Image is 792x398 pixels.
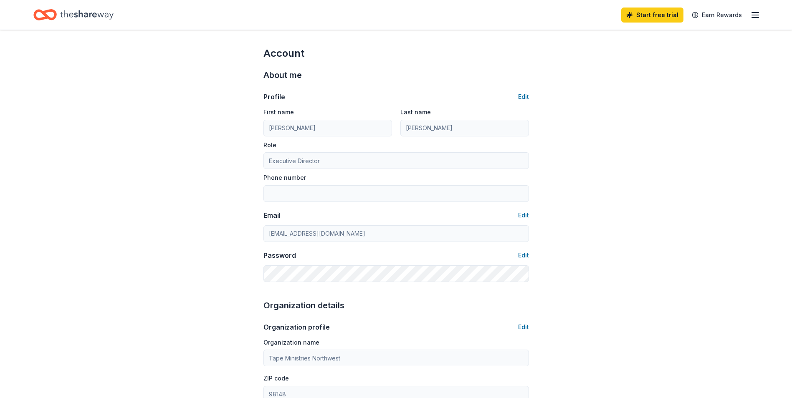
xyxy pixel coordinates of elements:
[621,8,683,23] a: Start free trial
[263,174,306,182] label: Phone number
[518,210,529,220] button: Edit
[263,68,529,82] div: About me
[263,108,294,116] label: First name
[263,141,276,149] label: Role
[263,47,529,60] div: Account
[263,210,281,220] div: Email
[263,322,330,332] div: Organization profile
[518,92,529,102] button: Edit
[687,8,747,23] a: Earn Rewards
[263,374,289,383] label: ZIP code
[263,338,319,347] label: Organization name
[263,92,285,102] div: Profile
[400,108,431,116] label: Last name
[518,322,529,332] button: Edit
[33,5,114,25] a: Home
[263,250,296,260] div: Password
[518,250,529,260] button: Edit
[263,299,529,312] div: Organization details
